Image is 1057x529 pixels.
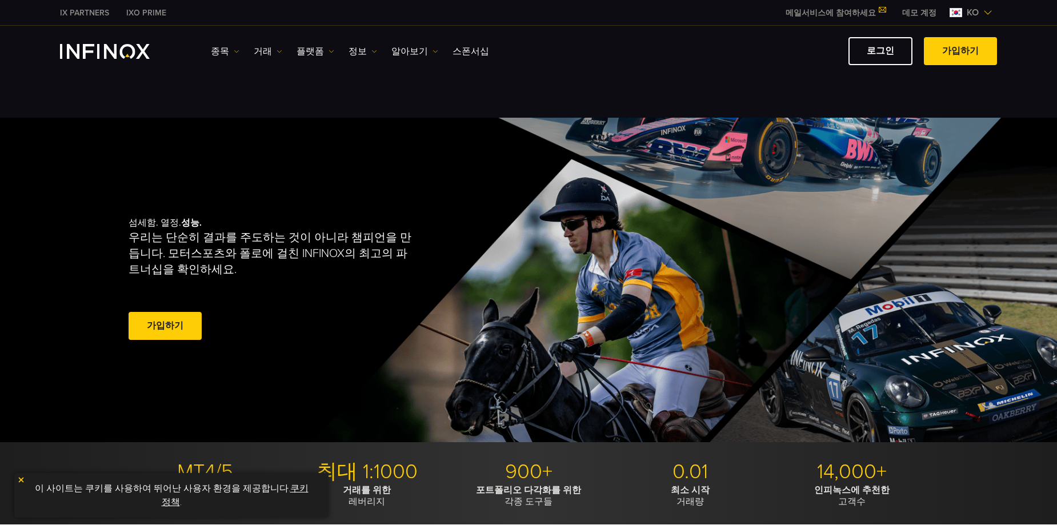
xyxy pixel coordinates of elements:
[962,6,983,19] span: ko
[775,484,928,507] p: 고객수
[129,459,282,484] p: MT4/5
[118,7,175,19] a: INFINOX
[290,484,443,507] p: 레버리지
[254,45,282,58] a: 거래
[343,484,391,496] strong: 거래를 위한
[777,8,894,18] a: 메일서비스에 참여하세요
[775,459,928,484] p: 14,000+
[349,45,377,58] a: 정보
[614,459,767,484] p: 0.01
[129,312,202,340] a: 가입하기
[20,479,323,512] p: 이 사이트는 쿠키를 사용하여 뛰어난 사용자 환경을 제공합니다. .
[894,7,945,19] a: INFINOX MENU
[297,45,334,58] a: 플랫폼
[60,44,177,59] a: INFINOX Logo
[17,476,25,484] img: yellow close icon
[671,484,710,496] strong: 최소 시작
[129,199,489,361] div: 섬세함. 열정.
[476,484,581,496] strong: 포트폴리오 다각화를 위한
[290,459,443,484] p: 최대 1:1000
[453,45,489,58] a: 스폰서십
[452,459,605,484] p: 900+
[614,484,767,507] p: 거래량
[848,37,912,65] a: 로그인
[452,484,605,507] p: 각종 도구들
[129,230,417,278] p: 우리는 단순히 결과를 주도하는 것이 아니라 챔피언을 만듭니다. 모터스포츠와 폴로에 걸친 INFINOX의 최고의 파트너십을 확인하세요.
[211,45,239,58] a: 종목
[814,484,890,496] strong: 인피녹스에 추천한
[924,37,997,65] a: 가입하기
[391,45,438,58] a: 알아보기
[181,217,202,229] strong: 성능.
[51,7,118,19] a: INFINOX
